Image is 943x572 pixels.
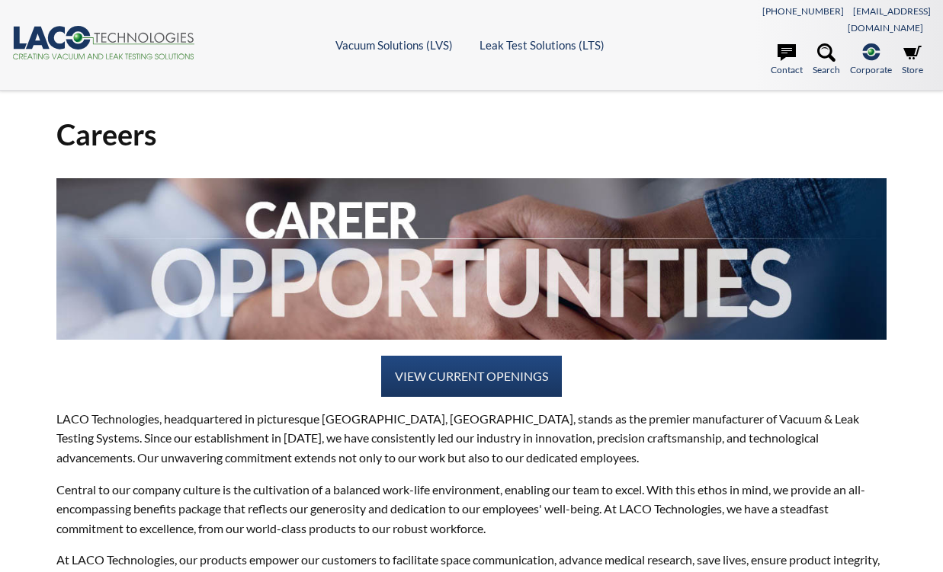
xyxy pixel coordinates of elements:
[902,43,923,77] a: Store
[848,5,931,34] a: [EMAIL_ADDRESS][DOMAIN_NAME]
[813,43,840,77] a: Search
[56,409,887,468] p: LACO Technologies, headquartered in picturesque [GEOGRAPHIC_DATA], [GEOGRAPHIC_DATA], stands as t...
[56,178,887,340] img: 2024-Career-Opportunities.jpg
[56,480,887,538] p: Central to our company culture is the cultivation of a balanced work-life environment, enabling o...
[480,38,605,52] a: Leak Test Solutions (LTS)
[771,43,803,77] a: Contact
[56,116,887,153] h1: Careers
[381,356,562,397] a: VIEW CURRENT OPENINGS
[762,5,844,17] a: [PHONE_NUMBER]
[335,38,453,52] a: Vacuum Solutions (LVS)
[850,62,892,77] span: Corporate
